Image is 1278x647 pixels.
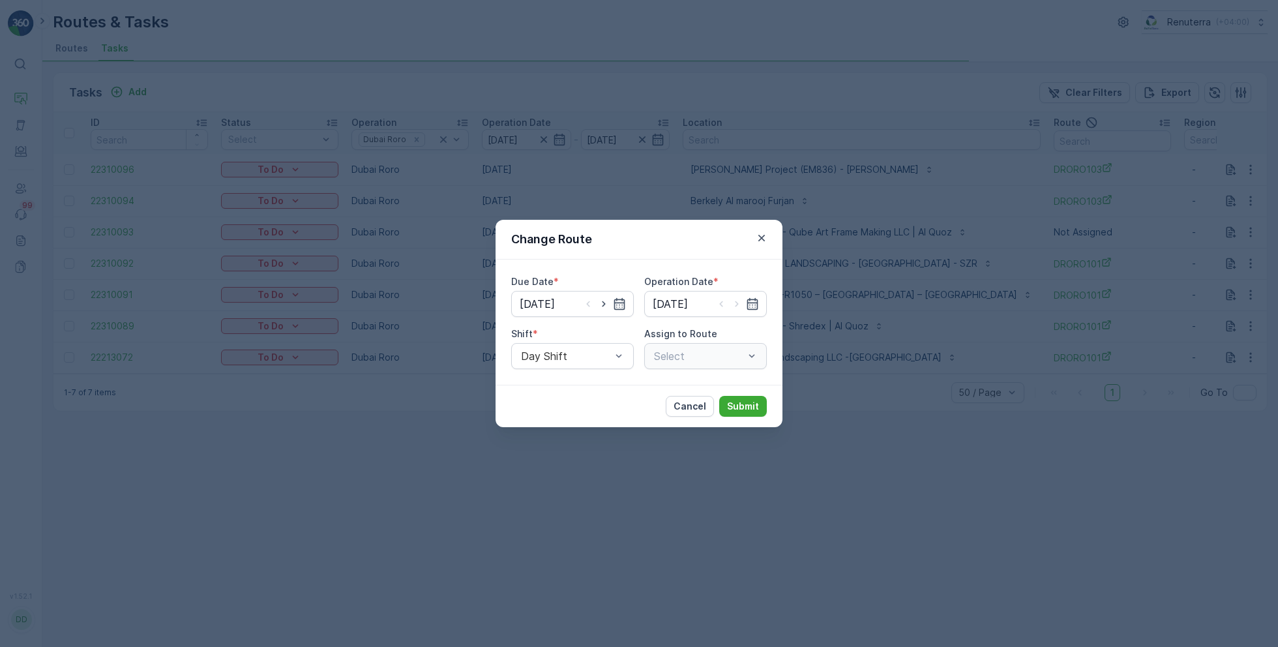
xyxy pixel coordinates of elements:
[719,396,767,417] button: Submit
[666,396,714,417] button: Cancel
[511,276,554,287] label: Due Date
[511,230,592,248] p: Change Route
[644,291,767,317] input: dd/mm/yyyy
[511,291,634,317] input: dd/mm/yyyy
[674,400,706,413] p: Cancel
[511,328,533,339] label: Shift
[727,400,759,413] p: Submit
[644,276,713,287] label: Operation Date
[644,328,717,339] label: Assign to Route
